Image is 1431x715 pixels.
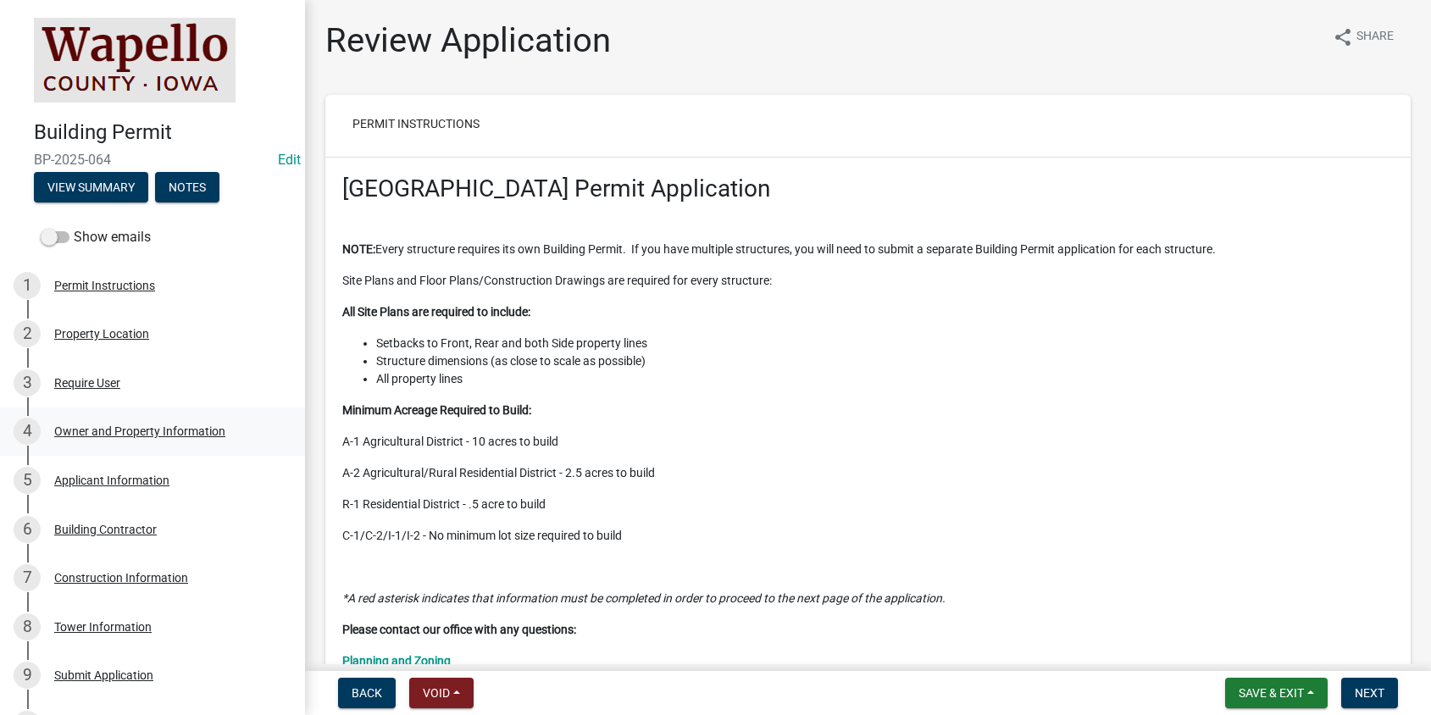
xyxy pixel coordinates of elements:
i: share [1333,27,1353,47]
div: Permit Instructions [54,280,155,291]
a: Planning and Zoning [342,654,451,668]
p: C-1/C-2/I-1/I-2 - No minimum lot size required to build [342,527,1394,545]
div: Owner and Property Information [54,425,225,437]
li: Structure dimensions (as close to scale as possible) [376,352,1394,370]
div: 5 [14,467,41,494]
div: Require User [54,377,120,389]
wm-modal-confirm: Summary [34,181,148,195]
p: Site Plans and Floor Plans/Construction Drawings are required for every structure: [342,272,1394,290]
h1: Review Application [325,20,611,61]
button: View Summary [34,172,148,202]
a: Edit [278,152,301,168]
div: 1 [14,272,41,299]
wm-modal-confirm: Edit Application Number [278,152,301,168]
div: Building Contractor [54,524,157,535]
span: Share [1356,27,1394,47]
div: 9 [14,662,41,689]
span: BP-2025-064 [34,152,271,168]
strong: Minimum Acreage Required to Build: [342,403,531,417]
div: 4 [14,418,41,445]
img: Wapello County, Iowa [34,18,236,103]
p: R-1 Residential District - .5 acre to build [342,496,1394,513]
span: Back [352,686,382,700]
strong: NOTE: [342,242,375,256]
button: shareShare [1319,20,1407,53]
li: All property lines [376,370,1394,388]
button: Void [409,678,474,708]
li: Setbacks to Front, Rear and both Side property lines [376,335,1394,352]
p: A-2 Agricultural/Rural Residential District - 2.5 acres to build [342,464,1394,482]
label: Show emails [41,227,151,247]
strong: All Site Plans are required to include: [342,305,530,319]
strong: Please contact our office with any questions: [342,623,576,636]
p: Every structure requires its own Building Permit. If you have multiple structures, you will need ... [342,241,1394,258]
div: Property Location [54,328,149,340]
i: *A red asterisk indicates that information must be completed in order to proceed to the next page... [342,591,946,605]
h4: Building Permit [34,120,291,145]
div: 7 [14,564,41,591]
span: Save & Exit [1239,686,1304,700]
h3: [GEOGRAPHIC_DATA] Permit Application [342,175,1394,203]
button: Notes [155,172,219,202]
div: Applicant Information [54,474,169,486]
wm-modal-confirm: Notes [155,181,219,195]
div: Tower Information [54,621,152,633]
span: Next [1355,686,1384,700]
span: Void [423,686,450,700]
button: Save & Exit [1225,678,1328,708]
button: Back [338,678,396,708]
p: A-1 Agricultural District - 10 acres to build [342,433,1394,451]
button: Permit Instructions [339,108,493,139]
div: Construction Information [54,572,188,584]
div: 2 [14,320,41,347]
div: Submit Application [54,669,153,681]
div: 3 [14,369,41,396]
button: Next [1341,678,1398,708]
div: 6 [14,516,41,543]
div: 8 [14,613,41,640]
